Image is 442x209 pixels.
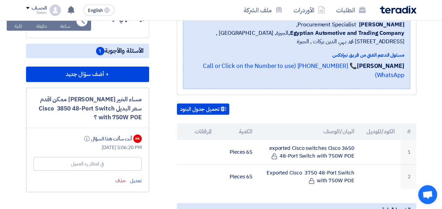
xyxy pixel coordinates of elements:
div: Reem [26,11,47,15]
span: English [88,8,103,13]
div: الحساب [32,5,47,11]
td: exported Cisco switches Cisco 3650 48-Port Switch with 750W POE [258,140,360,165]
th: الكمية [217,123,258,140]
td: 65 Pieces [217,164,258,189]
div: في انتظار رد العميل [71,160,104,167]
b: Egyptian Automotive and Trading Company, [288,29,404,37]
div: 21 [59,11,71,21]
div: مساء الخير [PERSON_NAME] ممكن اقدم سعر البديل Cisco 3850 48-Port Switch with 750W POE ؟ [33,95,142,122]
td: 2 [401,164,416,189]
div: دقيقة [36,23,47,30]
div: [DATE] 5:06:20 PM [33,144,142,151]
span: الجيزة, [GEOGRAPHIC_DATA] ,[STREET_ADDRESS] محمد بهي الدين بركات , الجيزة [189,29,404,46]
div: Open chat [418,185,437,204]
img: Teradix logo [380,6,416,14]
div: RK [133,134,142,143]
span: الأسئلة والأجوبة [96,46,143,55]
div: 24 [12,11,24,21]
span: حذف [115,177,126,184]
div: ثانية [14,23,23,30]
span: 1 [96,47,104,55]
a: الطلبات [331,2,371,18]
span: تعديل [130,177,142,184]
a: الأوردرات [288,2,331,18]
img: profile_test.png [50,5,61,16]
th: # [401,123,416,140]
a: 📞 [PHONE_NUMBER] (Call or Click on the Number to use WhatsApp) [203,62,404,80]
button: + أضف سؤال جديد [26,66,149,82]
button: English [83,5,114,16]
span: Procurement Specialist, [296,20,356,29]
div: مسئول الدعم الفني من فريق تيرادكس [189,51,404,59]
td: 65 Pieces [217,140,258,165]
th: المرفقات [177,123,218,140]
div: ساعة [60,23,70,30]
strong: [PERSON_NAME] [357,62,404,70]
td: 1 [401,140,416,165]
div: أنت سألت هذا السؤال [83,135,132,142]
a: ملف الشركة [238,2,288,18]
th: الكود/الموديل [360,123,401,140]
td: Exported Cisco 3750 48-Port Switch with 750W POE [258,164,360,189]
th: البيان/الوصف [258,123,360,140]
span: [PERSON_NAME] [359,20,404,29]
button: تحميل جدول البنود [177,103,229,115]
div: 53 [36,11,48,21]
